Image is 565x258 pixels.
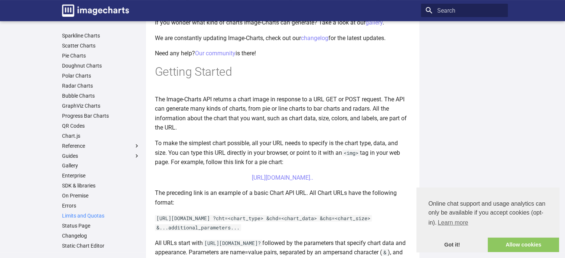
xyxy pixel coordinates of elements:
code: [URL][DOMAIN_NAME] ?cht=<chart_type> &chd=<chart_data> &chs=<chart_size> &...additional_parameter... [155,215,372,231]
label: Reference [62,143,140,149]
a: Progress Bar Charts [62,112,140,119]
img: logo [62,4,129,17]
a: changelog [301,35,328,42]
a: Scatter Charts [62,42,140,49]
p: Need any help? is there! [155,49,410,58]
a: Image-Charts documentation [59,1,132,20]
a: QR Codes [62,123,140,129]
code: & [382,249,388,256]
h1: Getting Started [155,64,410,80]
a: Chart.js [62,133,140,139]
a: Gallery [62,162,140,169]
a: Our community [195,50,236,57]
input: Search [421,4,508,17]
p: The preceding link is an example of a basic Chart API URL. All Chart URLs have the following format: [155,188,410,207]
a: Static Chart Editor [62,242,140,249]
a: On Premise [62,192,140,199]
code: <img> [342,150,360,156]
a: Doughnut Charts [62,62,140,69]
a: Changelog [62,232,140,239]
a: Pie Charts [62,52,140,59]
a: Sparkline Charts [62,32,140,39]
a: Polar Charts [62,72,140,79]
a: GraphViz Charts [62,102,140,109]
a: Enterprise [62,172,140,179]
div: cookieconsent [416,187,559,252]
a: [URL][DOMAIN_NAME].. [252,174,313,181]
a: allow cookies [488,238,559,252]
a: SDK & libraries [62,182,140,189]
p: The Image-Charts API returns a chart image in response to a URL GET or POST request. The API can ... [155,95,410,133]
a: Limits and Quotas [62,212,140,219]
a: dismiss cookie message [416,238,488,252]
span: Online chat support and usage analytics can only be available if you accept cookies (opt-in). [428,199,547,228]
a: gallery [366,19,383,26]
p: To make the simplest chart possible, all your URL needs to specify is the chart type, data, and s... [155,138,410,167]
p: We are constantly updating Image-Charts, check out our for the latest updates. [155,33,410,43]
a: learn more about cookies [436,217,469,228]
label: Guides [62,153,140,159]
code: [URL][DOMAIN_NAME]? [203,240,262,246]
a: Errors [62,202,140,209]
a: Radar Charts [62,82,140,89]
p: If you wonder what kind of charts Image-Charts can generate? Take a look at our . [155,18,410,27]
a: Bubble Charts [62,92,140,99]
a: Status Page [62,222,140,229]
